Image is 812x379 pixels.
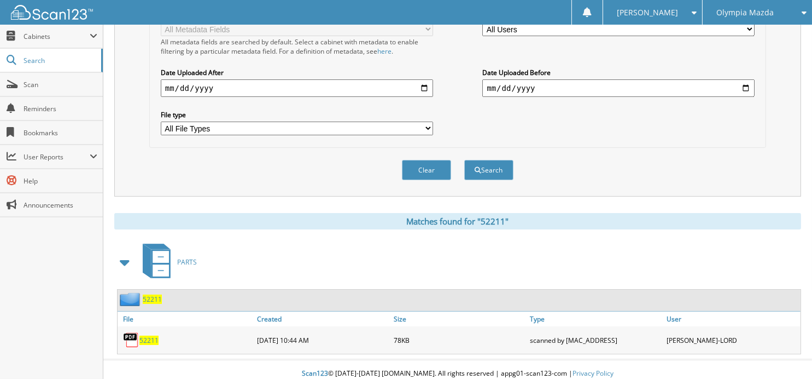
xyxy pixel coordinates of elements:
[402,160,451,180] button: Clear
[120,292,143,306] img: folder2.png
[139,336,159,345] a: 52211
[527,312,664,326] a: Type
[391,329,528,351] div: 78KB
[24,152,90,162] span: User Reports
[161,110,433,119] label: File type
[391,312,528,326] a: Size
[24,80,97,89] span: Scan
[114,213,801,229] div: Matches found for "52211"
[527,329,664,351] div: scanned by [MAC_ADDRESS]
[482,68,755,77] label: Date Uploaded Before
[161,79,433,97] input: start
[161,68,433,77] label: Date Uploaded After
[136,240,197,284] a: PARTS
[664,312,801,326] a: User
[24,32,90,41] span: Cabinets
[24,176,97,186] span: Help
[664,329,801,351] div: [PERSON_NAME]-LORD
[24,104,97,113] span: Reminders
[24,128,97,137] span: Bookmarks
[302,369,328,378] span: Scan123
[254,329,391,351] div: [DATE] 10:44 AM
[573,369,614,378] a: Privacy Policy
[123,332,139,348] img: PDF.png
[482,79,755,97] input: end
[118,312,254,326] a: File
[24,56,96,65] span: Search
[11,5,93,20] img: scan123-logo-white.svg
[24,200,97,210] span: Announcements
[161,37,433,56] div: All metadata fields are searched by default. Select a cabinet with metadata to enable filtering b...
[617,9,678,16] span: [PERSON_NAME]
[143,295,162,304] a: 52211
[757,326,812,379] iframe: Chat Widget
[254,312,391,326] a: Created
[464,160,513,180] button: Search
[716,9,774,16] span: Olympia Mazda
[377,47,392,56] a: here
[177,257,197,267] span: PARTS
